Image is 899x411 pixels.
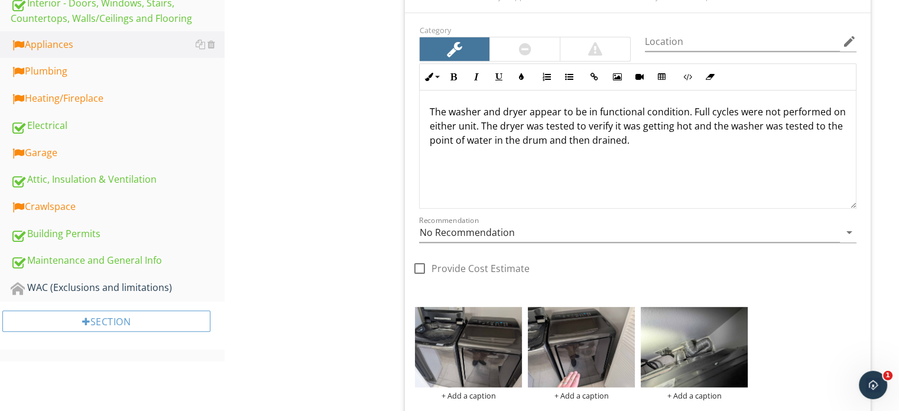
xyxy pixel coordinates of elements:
div: Plumbing [11,64,225,79]
div: + Add a caption [415,391,522,400]
button: Insert Link (Ctrl+K) [583,66,605,88]
button: Colors [509,66,532,88]
input: Location [645,32,840,51]
div: Building Permits [11,226,225,242]
button: Italic (Ctrl+I) [465,66,487,88]
button: Insert Video [628,66,650,88]
img: data [528,307,635,387]
button: Ordered List [535,66,557,88]
button: Inline Style [420,66,442,88]
div: Appliances [11,37,225,53]
div: + Add a caption [528,391,635,400]
p: The washer and dryer appear to be in functional condition. Full cycles were not performed on eith... [429,105,846,147]
div: + Add a caption [641,391,748,400]
label: Provide Cost Estimate [431,263,529,274]
button: Underline (Ctrl+U) [487,66,509,88]
i: edit [842,34,856,48]
button: Clear Formatting [698,66,721,88]
div: Garage [11,145,225,161]
label: Category [419,25,450,35]
button: Insert Image (Ctrl+P) [605,66,628,88]
iframe: Intercom live chat [859,371,887,399]
div: Maintenance and General Info [11,253,225,268]
button: Insert Table [650,66,673,88]
button: Unordered List [557,66,580,88]
div: Electrical [11,118,225,134]
div: Crawlspace [11,199,225,215]
input: Recommendation [419,223,840,242]
button: Bold (Ctrl+B) [442,66,465,88]
i: arrow_drop_down [842,225,856,240]
div: Attic, Insulation & Ventilation [11,172,225,187]
div: WAC (Exclusions and limitations) [11,280,225,296]
img: data [641,307,748,387]
img: data [415,307,522,387]
div: Heating/Fireplace [11,91,225,106]
span: 1 [883,371,892,380]
div: Section [2,310,210,332]
button: Code View [676,66,698,88]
